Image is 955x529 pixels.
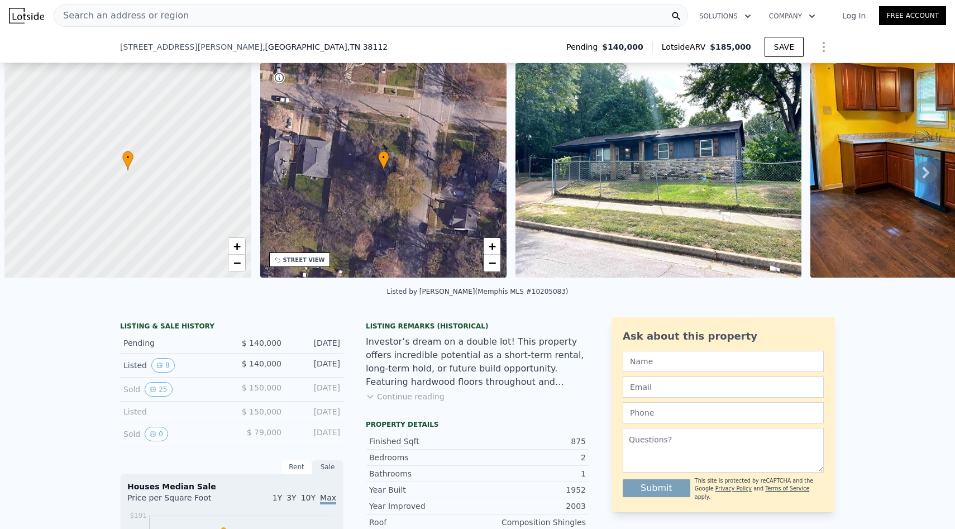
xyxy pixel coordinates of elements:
[123,382,223,397] div: Sold
[515,63,801,278] img: Sale: 167682908 Parcel: 86017958
[290,406,340,417] div: [DATE]
[242,359,281,368] span: $ 140,000
[623,402,824,423] input: Phone
[484,255,500,271] a: Zoom out
[242,339,281,347] span: $ 140,000
[120,41,262,53] span: [STREET_ADDRESS][PERSON_NAME]
[477,484,586,495] div: 1952
[386,288,568,296] div: Listed by [PERSON_NAME] (Memphis MLS #10205083)
[879,6,946,25] a: Free Account
[127,492,232,510] div: Price per Square Foot
[262,41,388,53] span: , [GEOGRAPHIC_DATA]
[290,358,340,373] div: [DATE]
[829,10,879,21] a: Log In
[623,479,690,497] button: Submit
[122,151,133,170] div: •
[9,8,44,23] img: Lotside
[378,152,389,163] span: •
[378,151,389,170] div: •
[120,322,343,333] div: LISTING & SALE HISTORY
[489,239,496,253] span: +
[242,407,281,416] span: $ 150,000
[54,9,189,22] span: Search an address or region
[690,6,760,26] button: Solutions
[123,427,223,441] div: Sold
[247,428,281,437] span: $ 79,000
[369,501,477,512] div: Year Improved
[813,36,835,58] button: Show Options
[366,391,445,402] button: Continue reading
[623,328,824,344] div: Ask about this property
[715,485,752,492] a: Privacy Policy
[623,377,824,398] input: Email
[369,517,477,528] div: Roof
[369,436,477,447] div: Finished Sqft
[145,382,172,397] button: View historical data
[366,420,589,429] div: Property details
[320,493,336,504] span: Max
[366,335,589,389] div: Investor’s dream on a double lot! This property offers incredible potential as a short-term renta...
[695,477,824,501] div: This site is protected by reCAPTCHA and the Google and apply.
[233,256,240,270] span: −
[242,383,281,392] span: $ 150,000
[290,427,340,441] div: [DATE]
[477,468,586,479] div: 1
[123,337,223,349] div: Pending
[290,382,340,397] div: [DATE]
[123,406,223,417] div: Listed
[273,493,282,502] span: 1Y
[602,41,643,53] span: $140,000
[477,452,586,463] div: 2
[130,512,147,520] tspan: $191
[477,436,586,447] div: 875
[301,493,316,502] span: 10Y
[347,42,388,51] span: , TN 38112
[312,460,343,474] div: Sale
[151,358,175,373] button: View historical data
[566,41,602,53] span: Pending
[662,41,710,53] span: Lotside ARV
[233,239,240,253] span: +
[477,517,586,528] div: Composition Shingles
[145,427,168,441] button: View historical data
[228,238,245,255] a: Zoom in
[127,481,336,492] div: Houses Median Sale
[369,484,477,495] div: Year Built
[290,337,340,349] div: [DATE]
[366,322,589,331] div: Listing Remarks (Historical)
[369,468,477,479] div: Bathrooms
[123,358,223,373] div: Listed
[281,460,312,474] div: Rent
[765,485,809,492] a: Terms of Service
[477,501,586,512] div: 2003
[228,255,245,271] a: Zoom out
[623,351,824,372] input: Name
[484,238,500,255] a: Zoom in
[489,256,496,270] span: −
[122,152,133,163] span: •
[286,493,296,502] span: 3Y
[283,256,325,264] div: STREET VIEW
[760,6,824,26] button: Company
[765,37,804,57] button: SAVE
[710,42,751,51] span: $185,000
[369,452,477,463] div: Bedrooms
